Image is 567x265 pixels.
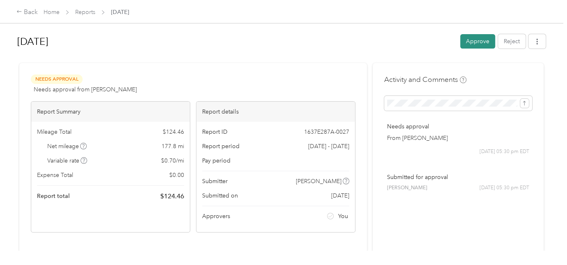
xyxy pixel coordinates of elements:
div: Report details [196,102,355,122]
span: Needs Approval [31,74,83,84]
span: [PERSON_NAME] [387,184,427,192]
h4: Activity and Comments [384,74,466,85]
span: $ 0.70 / mi [161,156,184,165]
span: [DATE] 05:30 pm EDT [479,148,529,156]
span: Submitter [202,177,228,186]
button: Reject [498,34,526,49]
span: [DATE] 05:30 pm EDT [479,184,529,192]
a: Home [44,9,60,16]
span: [DATE] [111,8,129,16]
h1: Aug 2025 [17,32,454,51]
span: $ 124.46 [160,191,184,201]
span: Needs approval from [PERSON_NAME] [34,85,137,94]
span: Approvers [202,212,230,221]
span: 177.8 mi [161,142,184,151]
span: 1637E287A-0027 [304,128,349,136]
button: Approve [460,34,495,49]
span: Pay period [202,156,230,165]
span: [DATE] - [DATE] [308,142,349,151]
span: $ 124.46 [163,128,184,136]
p: Submitted for approval [387,173,529,181]
span: [PERSON_NAME] [296,177,341,186]
span: Variable rate [47,156,88,165]
p: Needs approval [387,122,529,131]
div: Report Summary [31,102,190,122]
span: Submitted on [202,191,238,200]
div: Back [16,7,38,17]
span: Net mileage [47,142,87,151]
span: [DATE] [331,191,349,200]
div: Expense (0) [68,249,98,258]
span: You [338,212,348,221]
span: Report period [202,142,240,151]
span: Expense Total [37,171,73,179]
span: Report total [37,192,70,200]
iframe: Everlance-gr Chat Button Frame [521,219,567,265]
span: Report ID [202,128,228,136]
div: Trips (47) [31,249,55,258]
a: Reports [75,9,95,16]
span: $ 0.00 [169,171,184,179]
span: Mileage Total [37,128,71,136]
p: From [PERSON_NAME] [387,134,529,142]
